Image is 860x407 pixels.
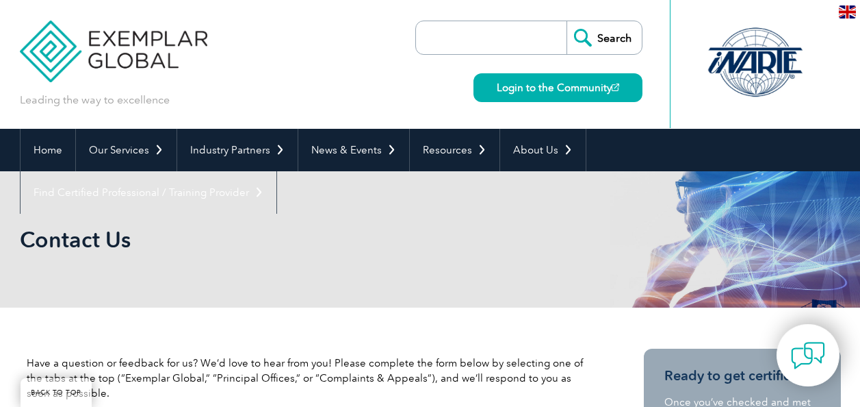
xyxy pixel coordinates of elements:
a: Our Services [76,129,177,171]
p: Leading the way to excellence [20,92,170,108]
h1: Contact Us [20,226,545,253]
img: open_square.png [612,84,619,91]
p: Have a question or feedback for us? We’d love to hear from you! Please complete the form below by... [27,356,588,401]
a: News & Events [298,129,409,171]
a: Login to the Community [473,73,642,102]
a: About Us [500,129,586,171]
a: BACK TO TOP [21,378,92,407]
a: Resources [410,129,499,171]
a: Home [21,129,75,171]
img: contact-chat.png [791,338,825,373]
a: Industry Partners [177,129,298,171]
h3: Ready to get certified? [664,367,820,384]
input: Search [566,21,642,54]
a: Find Certified Professional / Training Provider [21,171,276,214]
img: en [839,5,856,18]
